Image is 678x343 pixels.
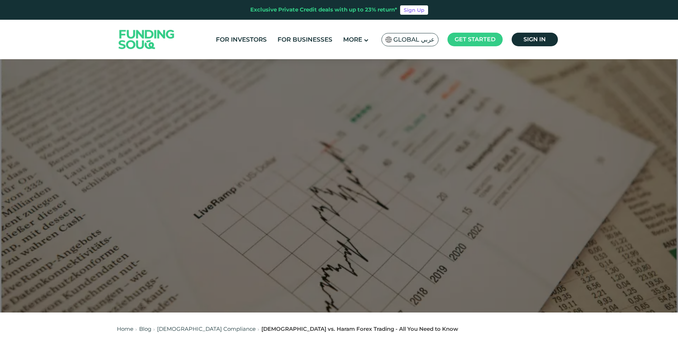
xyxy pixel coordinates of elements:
[393,36,435,44] span: Global عربي
[250,6,397,14] div: Exclusive Private Credit deals with up to 23% return*
[139,325,151,332] a: Blog
[512,33,558,46] a: Sign in
[214,34,269,46] a: For Investors
[455,36,496,43] span: Get started
[523,36,546,43] span: Sign in
[157,325,256,332] a: [DEMOGRAPHIC_DATA] Compliance
[400,5,428,15] a: Sign Up
[385,37,392,43] img: SA Flag
[261,325,458,333] div: [DEMOGRAPHIC_DATA] vs. Haram Forex Trading - All You Need to Know
[276,34,334,46] a: For Businesses
[343,36,362,43] span: More
[117,325,133,332] a: Home
[112,22,182,58] img: Logo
